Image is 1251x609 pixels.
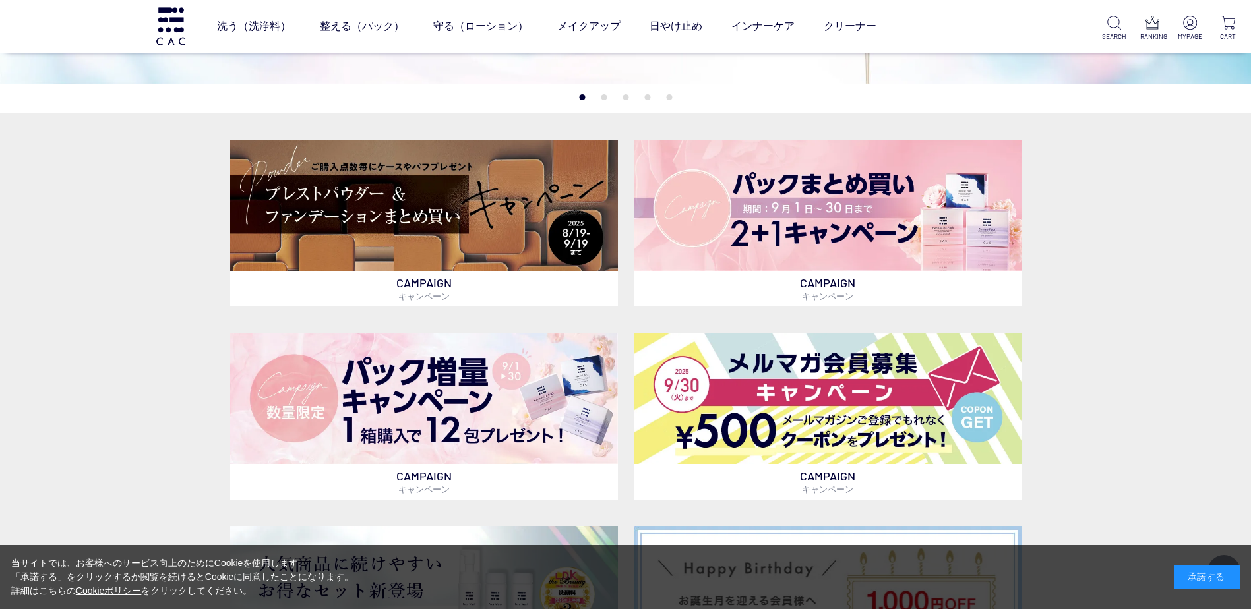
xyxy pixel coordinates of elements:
[634,333,1022,500] a: メルマガ会員募集 メルマガ会員募集 CAMPAIGNキャンペーン
[557,8,621,45] a: メイクアップ
[634,140,1022,306] a: パックキャンペーン2+1 パックキャンペーン2+1 CAMPAIGNキャンペーン
[634,333,1022,464] img: メルマガ会員募集
[398,291,450,301] span: キャンペーン
[230,140,618,271] img: ベースメイクキャンペーン
[76,585,142,596] a: Cookieポリシー
[634,271,1022,306] p: CAMPAIGN
[154,7,187,45] img: logo
[1174,565,1240,589] div: 承諾する
[601,94,607,100] button: 2 of 5
[579,94,585,100] button: 1 of 5
[634,464,1022,500] p: CAMPAIGN
[731,8,795,45] a: インナーケア
[802,484,853,494] span: キャンペーン
[1216,32,1240,42] p: CART
[230,333,618,464] img: パック増量キャンペーン
[824,8,876,45] a: クリーナー
[230,333,618,500] a: パック増量キャンペーン パック増量キャンペーン CAMPAIGNキャンペーン
[230,271,618,306] p: CAMPAIGN
[320,8,404,45] a: 整える（パック）
[230,464,618,500] p: CAMPAIGN
[1140,32,1165,42] p: RANKING
[217,8,291,45] a: 洗う（洗浄料）
[1102,16,1126,42] a: SEARCH
[398,484,450,494] span: キャンペーン
[644,94,650,100] button: 4 of 5
[802,291,853,301] span: キャンペーン
[634,140,1022,271] img: パックキャンペーン2+1
[11,556,354,598] div: 当サイトでは、お客様へのサービス向上のためにCookieを使用します。 「承諾する」をクリックするか閲覧を続けるとCookieに同意したことになります。 詳細はこちらの をクリックしてください。
[230,140,618,306] a: ベースメイクキャンペーン ベースメイクキャンペーン CAMPAIGNキャンペーン
[1102,32,1126,42] p: SEARCH
[1216,16,1240,42] a: CART
[650,8,702,45] a: 日やけ止め
[666,94,672,100] button: 5 of 5
[623,94,628,100] button: 3 of 5
[1178,16,1202,42] a: MYPAGE
[433,8,528,45] a: 守る（ローション）
[1140,16,1165,42] a: RANKING
[1178,32,1202,42] p: MYPAGE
